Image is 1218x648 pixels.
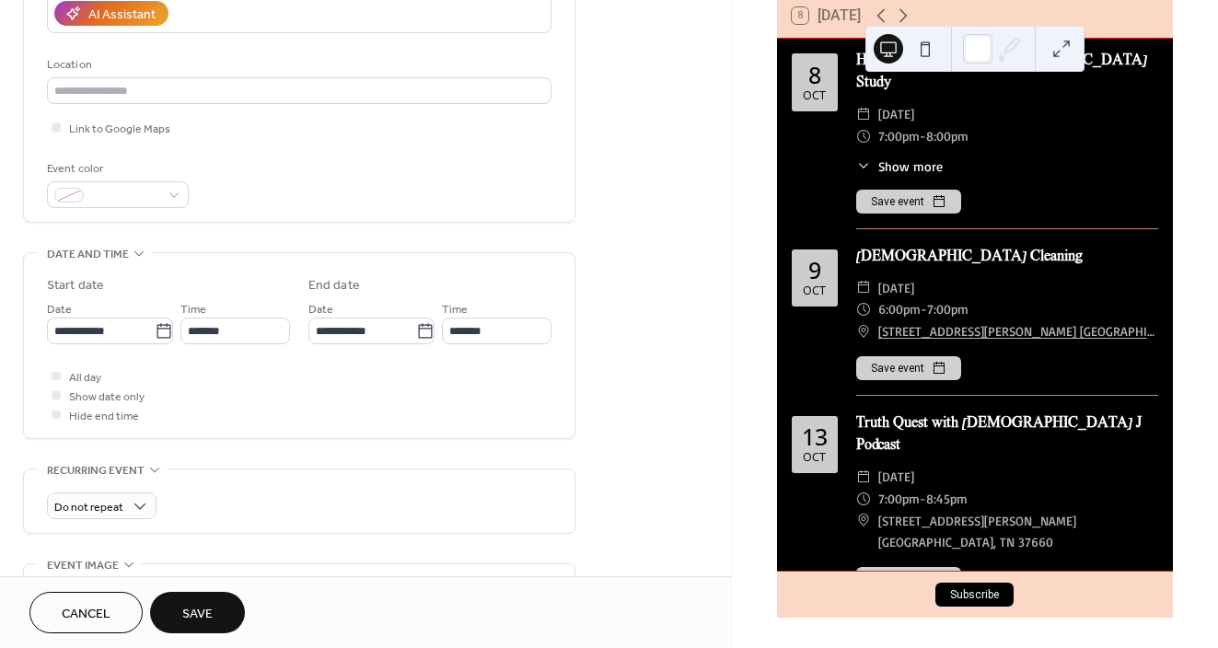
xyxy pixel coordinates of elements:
[88,6,156,25] div: AI Assistant
[808,64,821,87] div: 8
[856,466,871,488] div: ​
[47,245,129,264] span: Date and time
[803,90,826,102] div: Oct
[856,320,871,342] div: ​
[926,488,968,510] span: 8:45pm
[47,55,548,75] div: Location
[921,298,927,320] span: -
[856,412,1158,457] div: Truth Quest with [DEMOGRAPHIC_DATA] J Podcast
[47,461,145,480] span: Recurring event
[802,425,828,448] div: 13
[856,277,871,299] div: ​
[856,190,961,214] button: Save event
[878,125,920,147] span: 7:00pm
[54,1,168,26] button: AI Assistant
[920,125,926,147] span: -
[920,488,926,510] span: -
[69,368,101,388] span: All day
[69,407,139,426] span: Hide end time
[878,156,943,176] span: Show more
[856,356,961,380] button: Save event
[856,50,1158,94] div: High School- Youth [DEMOGRAPHIC_DATA] Study
[878,103,914,125] span: [DATE]
[856,125,871,147] div: ​
[47,556,119,575] span: Event image
[878,466,914,488] span: [DATE]
[69,388,145,407] span: Show date only
[878,320,1158,342] a: [STREET_ADDRESS][PERSON_NAME] [GEOGRAPHIC_DATA], [GEOGRAPHIC_DATA]
[180,300,206,319] span: Time
[47,300,72,319] span: Date
[927,298,969,320] span: 7:00pm
[856,298,871,320] div: ​
[856,246,1158,268] div: [DEMOGRAPHIC_DATA] Cleaning
[856,156,871,176] div: ​
[69,120,170,139] span: Link to Google Maps
[878,298,921,320] span: 6:00pm
[803,285,826,297] div: Oct
[47,159,185,179] div: Event color
[29,592,143,633] button: Cancel
[856,156,943,176] button: ​Show more
[856,488,871,510] div: ​
[308,300,333,319] span: Date
[62,605,110,624] span: Cancel
[878,277,914,299] span: [DATE]
[935,583,1014,607] button: Subscribe
[926,125,969,147] span: 8:00pm
[803,452,826,464] div: Oct
[54,497,123,518] span: Do not repeat
[856,103,871,125] div: ​
[878,510,1158,554] span: [STREET_ADDRESS][PERSON_NAME] [GEOGRAPHIC_DATA], TN 37660
[150,592,245,633] button: Save
[47,276,104,295] div: Start date
[878,488,920,510] span: 7:00pm
[182,605,213,624] span: Save
[308,276,360,295] div: End date
[442,300,468,319] span: Time
[808,259,821,282] div: 9
[856,510,871,532] div: ​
